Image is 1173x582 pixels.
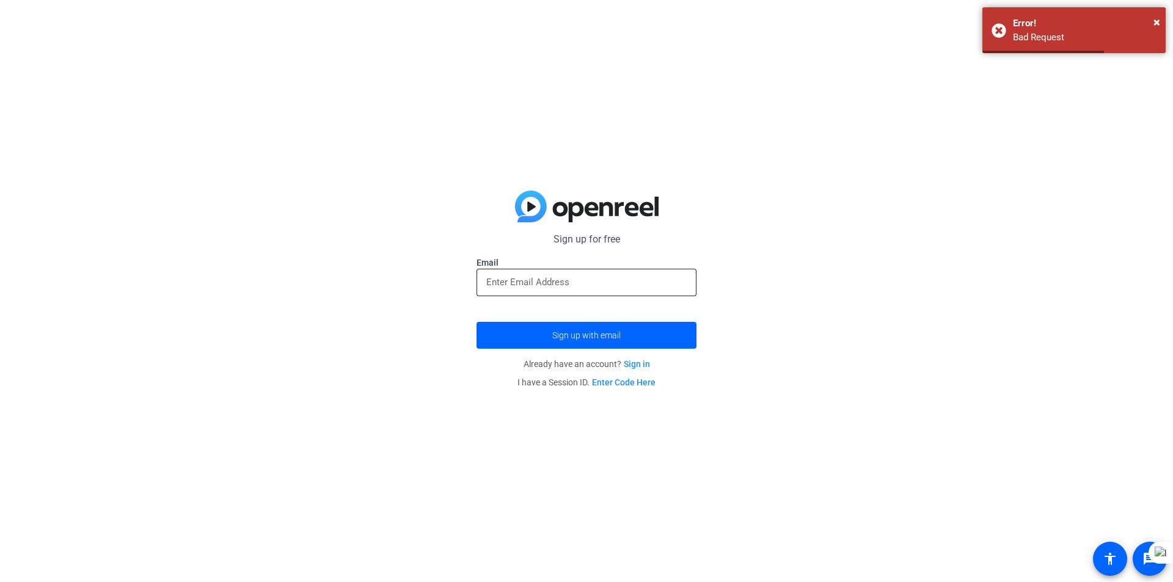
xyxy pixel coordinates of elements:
span: × [1153,15,1160,29]
div: Error! [1013,16,1157,31]
a: Enter Code Here [592,377,656,387]
mat-icon: accessibility [1103,551,1117,566]
label: Email [477,256,696,269]
span: Already have an account? [524,359,650,369]
button: Sign up with email [477,322,696,349]
mat-icon: message [1142,551,1157,566]
span: I have a Session ID. [517,377,656,387]
img: blue-gradient.svg [515,191,659,222]
div: Bad Request [1013,31,1157,45]
a: Sign in [624,359,650,369]
p: Sign up for free [477,232,696,247]
button: Close [1153,13,1160,31]
input: Enter Email Address [486,275,687,289]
